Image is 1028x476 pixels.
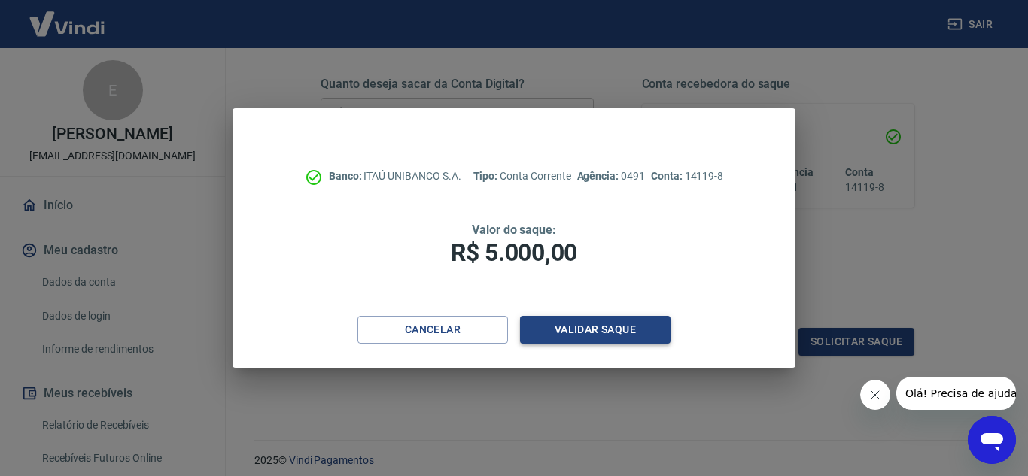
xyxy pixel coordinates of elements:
p: Conta Corrente [473,168,571,184]
p: ITAÚ UNIBANCO S.A. [329,168,461,184]
button: Cancelar [357,316,508,344]
span: Conta: [651,170,685,182]
iframe: Mensagem da empresa [896,377,1016,410]
iframe: Botão para abrir a janela de mensagens [968,416,1016,464]
span: R$ 5.000,00 [451,238,577,267]
button: Validar saque [520,316,671,344]
span: Tipo: [473,170,500,182]
p: 0491 [577,168,645,184]
span: Valor do saque: [472,223,556,237]
p: 14119-8 [651,168,723,184]
span: Banco: [329,170,364,182]
span: Olá! Precisa de ajuda? [9,11,126,23]
span: Agência: [577,170,622,182]
iframe: Fechar mensagem [860,380,890,410]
